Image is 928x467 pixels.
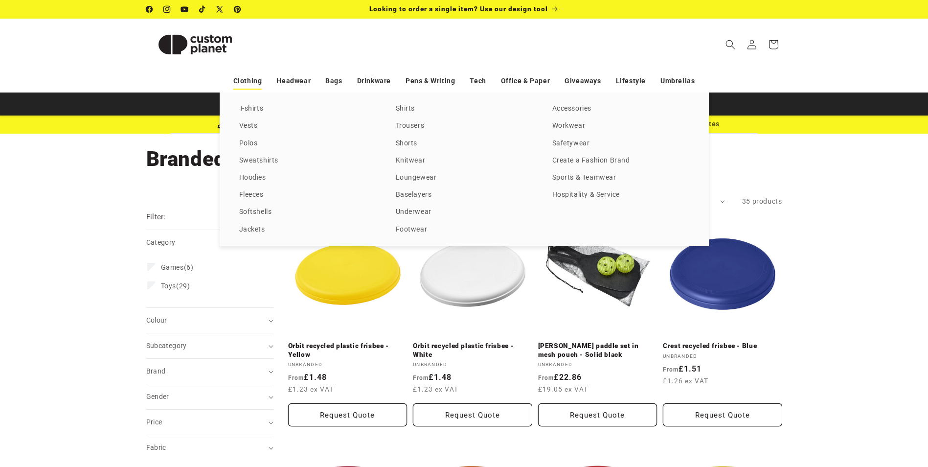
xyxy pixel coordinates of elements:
[239,223,376,236] a: Jackets
[146,342,187,350] span: Subcategory
[413,403,532,426] button: Request Quote
[552,154,689,167] a: Create a Fashion Brand
[413,342,532,359] a: Orbit recycled plastic frisbee - White
[288,403,407,426] button: Request Quote
[396,188,533,202] a: Baselayers
[396,206,533,219] a: Underwear
[239,188,376,202] a: Fleeces
[720,34,741,55] summary: Search
[765,361,928,467] iframe: Chat Widget
[146,359,273,384] summary: Brand (0 selected)
[616,72,646,90] a: Lifestyle
[233,72,262,90] a: Clothing
[146,444,166,451] span: Fabric
[501,72,550,90] a: Office & Paper
[552,188,689,202] a: Hospitality & Service
[396,137,533,150] a: Shorts
[146,435,273,460] summary: Fabric (0 selected)
[396,119,533,133] a: Trousers
[660,72,695,90] a: Umbrellas
[552,119,689,133] a: Workwear
[552,171,689,185] a: Sports & Teamwear
[146,23,244,67] img: Custom Planet
[239,119,376,133] a: Vests
[396,171,533,185] a: Loungewear
[538,342,657,359] a: [PERSON_NAME] paddle set in mesh pouch - Solid black
[538,403,657,426] button: Request Quote
[146,384,273,409] summary: Gender (0 selected)
[396,154,533,167] a: Knitwear
[470,72,486,90] a: Tech
[146,410,273,435] summary: Price
[325,72,342,90] a: Bags
[396,223,533,236] a: Footwear
[663,403,782,426] button: Request Quote
[239,206,376,219] a: Softshells
[357,72,391,90] a: Drinkware
[396,102,533,116] a: Shirts
[146,316,167,324] span: Colour
[276,72,311,90] a: Headwear
[565,72,601,90] a: Giveaways
[239,137,376,150] a: Polos
[146,367,166,375] span: Brand
[288,342,407,359] a: Orbit recycled plastic frisbee - Yellow
[146,308,273,333] summary: Colour (0 selected)
[161,282,176,290] span: Toys
[239,102,376,116] a: T-shirts
[239,154,376,167] a: Sweatshirts
[146,418,162,426] span: Price
[161,281,190,290] span: (29)
[161,263,194,272] span: (6)
[142,19,248,70] a: Custom Planet
[239,171,376,185] a: Hoodies
[406,72,455,90] a: Pens & Writing
[552,137,689,150] a: Safetywear
[663,342,782,350] a: Crest recycled frisbee - Blue
[552,102,689,116] a: Accessories
[146,333,273,358] summary: Subcategory (0 selected)
[161,263,184,271] span: Games
[146,393,169,400] span: Gender
[369,5,548,13] span: Looking to order a single item? Use our design tool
